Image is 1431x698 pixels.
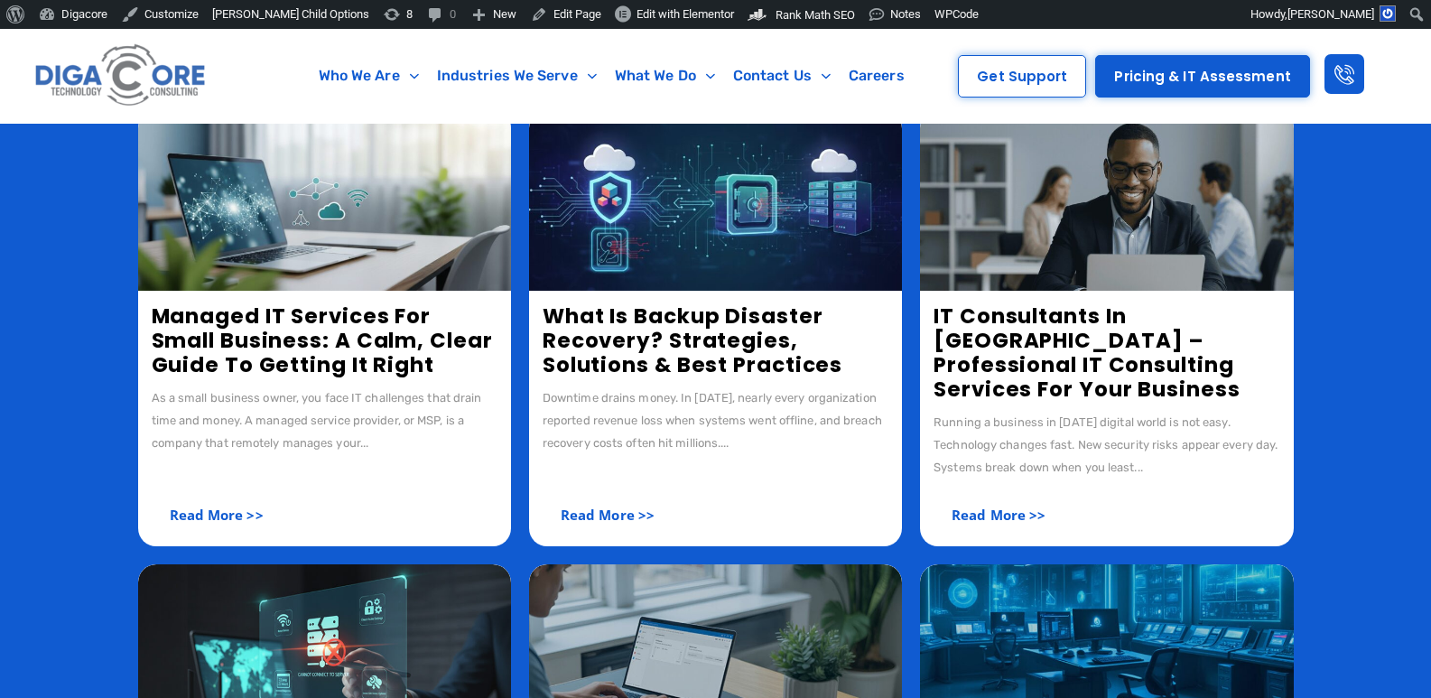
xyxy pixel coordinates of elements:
[958,55,1086,98] a: Get Support
[543,497,673,533] a: Read More >>
[152,302,493,379] a: Managed IT Services for Small Business: A Calm, Clear Guide to Getting It Right
[840,55,914,97] a: Careers
[1287,7,1374,21] span: [PERSON_NAME]
[286,55,937,97] nav: Menu
[152,386,497,454] div: As a small business owner, you face IT challenges that drain time and money. A managed service pr...
[920,110,1293,291] img: IT Consultants in NJ
[543,302,842,379] a: What Is Backup Disaster Recovery? Strategies, Solutions & Best Practices
[977,70,1067,83] span: Get Support
[529,110,902,291] img: Backup disaster recovery, Backup and Disaster Recovery
[934,302,1240,404] a: IT Consultants in [GEOGRAPHIC_DATA] – Professional IT Consulting Services for Your Business
[637,7,734,21] span: Edit with Elementor
[31,38,211,114] img: Digacore logo 1
[934,497,1064,533] a: Read More >>
[1114,70,1290,83] span: Pricing & IT Assessment
[543,386,888,454] div: Downtime drains money. In [DATE], nearly every organization reported revenue loss when systems we...
[428,55,606,97] a: Industries We Serve
[310,55,428,97] a: Who We Are
[724,55,840,97] a: Contact Us
[1095,55,1309,98] a: Pricing & IT Assessment
[152,497,282,533] a: Read More >>
[138,110,511,291] img: managed IT services for small business
[606,55,724,97] a: What We Do
[776,8,855,22] span: Rank Math SEO
[934,411,1279,479] div: Running a business in [DATE] digital world is not easy. Technology changes fast. New security ris...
